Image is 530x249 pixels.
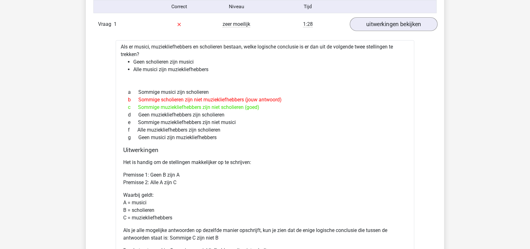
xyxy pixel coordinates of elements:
span: a [128,88,138,96]
span: 1:28 [303,21,313,27]
div: Sommige scholieren zijn niet muziekliefhebbers (jouw antwoord) [123,96,407,104]
div: Niveau [208,3,265,10]
span: e [128,119,138,126]
p: Het is handig om de stellingen makkelijker op te schrijven: [123,159,407,166]
span: 1 [114,21,117,27]
p: Premisse 1: Geen B zijn A Premisse 2: Alle A zijn C [123,171,407,186]
div: Correct [151,3,208,10]
div: Geen muziekliefhebbers zijn scholieren [123,111,407,119]
div: Geen musici zijn muziekliefhebbers [123,134,407,141]
h4: Uitwerkingen [123,146,407,154]
span: d [128,111,138,119]
span: Vraag [98,20,114,28]
span: f [128,126,137,134]
p: Waarbij geldt: A = musici B = scholieren C = muziekliefhebbers [123,191,407,222]
div: Tijd [265,3,351,10]
span: c [128,104,138,111]
span: b [128,96,138,104]
span: zeer moeilijk [223,21,250,27]
div: Alle muziekliefhebbers zijn scholieren [123,126,407,134]
span: g [128,134,138,141]
a: uitwerkingen bekijken [350,17,438,31]
li: Geen scholieren zijn musici [133,58,409,66]
div: Sommige muziekliefhebbers zijn niet musici [123,119,407,126]
p: Als je alle mogelijke antwoorden op dezelfde manier opschrijft, kun je zien dat de enige logische... [123,227,407,242]
div: Sommige musici zijn scholieren [123,88,407,96]
div: Sommige muziekliefhebbers zijn niet scholieren (goed) [123,104,407,111]
li: Alle musici zijn muziekliefhebbers [133,66,409,73]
